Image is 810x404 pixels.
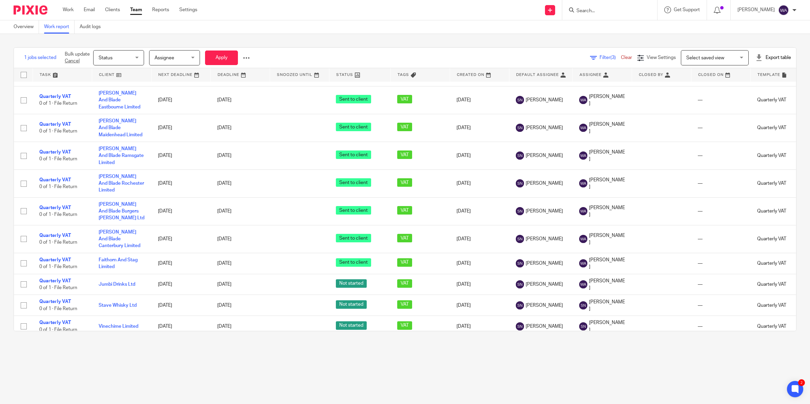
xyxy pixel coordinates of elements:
a: Work report [44,20,75,34]
img: svg%3E [516,259,524,267]
a: Overview [14,20,39,34]
div: [DATE] [217,124,263,131]
td: [DATE] [151,197,210,225]
a: [PERSON_NAME] And Blade Eastbourne Limited [99,91,140,109]
a: Audit logs [80,20,106,34]
img: svg%3E [579,124,587,132]
p: Bulk update [65,51,90,65]
td: Quarterly VAT [750,295,810,316]
span: [PERSON_NAME] [526,260,563,267]
img: svg%3E [516,207,524,215]
span: VAT [397,206,412,215]
span: [PERSON_NAME] [526,236,563,242]
span: [PERSON_NAME] [589,232,625,246]
span: 0 of 1 · File Return [39,285,77,290]
a: Team [130,6,142,13]
img: svg%3E [579,259,587,267]
span: 0 of 1 · File Return [39,129,77,134]
span: 0 of 1 · File Return [39,101,77,106]
td: Quarterly VAT [750,169,810,197]
span: Sent to client [336,123,371,131]
span: [PERSON_NAME] [589,319,625,333]
a: Quarterly VAT [39,258,71,262]
td: — [691,169,750,197]
span: VAT [397,123,412,131]
a: Cancel [65,59,80,63]
span: 0 of 1 · File Return [39,240,77,245]
span: Sent to client [336,234,371,242]
span: 0 of 1 · File Return [39,184,77,189]
td: Quarterly VAT [750,197,810,225]
a: Reports [152,6,169,13]
span: Sent to client [336,95,371,103]
td: Quarterly VAT [750,253,810,274]
div: [DATE] [217,152,263,159]
a: [PERSON_NAME] And Blade Burgers [PERSON_NAME] Ltd [99,202,144,221]
span: Tags [398,73,409,77]
span: Get Support [674,7,700,12]
td: — [691,225,750,253]
span: 1 jobs selected [24,54,56,61]
td: — [691,274,750,295]
span: Sent to client [336,258,371,267]
td: Quarterly VAT [750,225,810,253]
td: Quarterly VAT [750,316,810,337]
div: [DATE] [217,180,263,187]
span: [PERSON_NAME] [526,152,563,159]
span: [PERSON_NAME] [589,121,625,135]
td: Quarterly VAT [750,142,810,169]
a: Clear [621,55,632,60]
a: Quarterly VAT [39,320,71,325]
span: [PERSON_NAME] [589,93,625,107]
td: — [691,114,750,142]
td: [DATE] [450,225,509,253]
div: [DATE] [217,236,263,242]
span: VAT [397,279,412,288]
a: [PERSON_NAME] And Blade Rochester Limited [99,174,144,193]
div: [DATE] [217,208,263,215]
a: Quarterly VAT [39,94,71,99]
img: svg%3E [516,151,524,160]
span: [PERSON_NAME] [526,281,563,288]
span: Not started [336,279,367,288]
td: [DATE] [151,169,210,197]
td: [DATE] [151,114,210,142]
td: [DATE] [450,316,509,337]
span: View Settings [647,55,676,60]
div: [DATE] [217,302,263,309]
td: [DATE] [450,295,509,316]
a: Quarterly VAT [39,299,71,304]
span: Sent to client [336,178,371,187]
div: 2 [798,379,805,386]
img: svg%3E [516,322,524,330]
span: [PERSON_NAME] [589,149,625,163]
a: Quarterly VAT [39,178,71,182]
span: 0 of 1 · File Return [39,327,77,332]
td: — [691,316,750,337]
a: Vinechime Limited [99,324,138,329]
td: [DATE] [450,253,509,274]
td: [DATE] [151,225,210,253]
img: svg%3E [579,151,587,160]
td: — [691,253,750,274]
div: [DATE] [217,281,263,288]
a: Quarterly VAT [39,150,71,155]
img: svg%3E [579,301,587,309]
p: [PERSON_NAME] [737,6,775,13]
span: [PERSON_NAME] [589,204,625,218]
span: [PERSON_NAME] [526,180,563,187]
span: Sent to client [336,206,371,215]
img: svg%3E [579,322,587,330]
td: [DATE] [450,142,509,169]
a: [PERSON_NAME] And Blade Maidenhead Limited [99,119,142,137]
td: [DATE] [151,295,210,316]
td: — [691,197,750,225]
img: svg%3E [516,124,524,132]
a: Faithorn And Stag Limited [99,258,138,269]
td: [DATE] [450,274,509,295]
span: VAT [397,95,412,103]
td: Quarterly VAT [750,274,810,295]
img: svg%3E [579,280,587,288]
span: [PERSON_NAME] [526,323,563,330]
span: VAT [397,234,412,242]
